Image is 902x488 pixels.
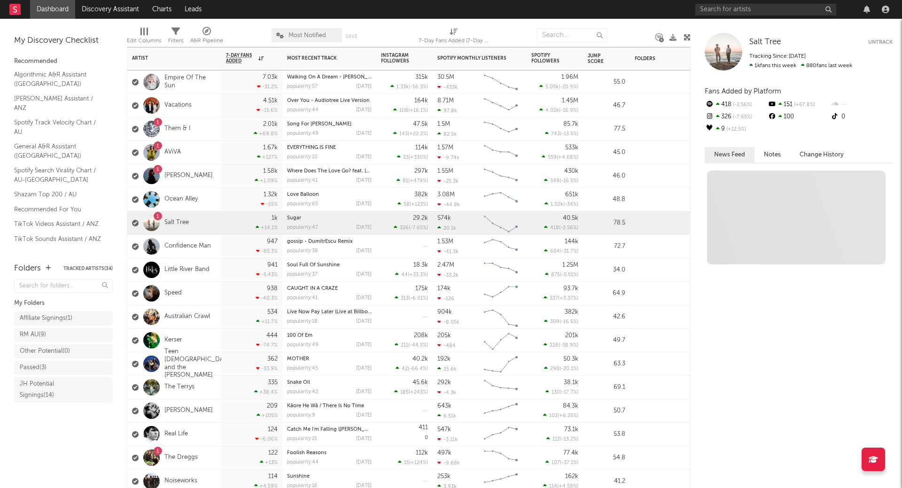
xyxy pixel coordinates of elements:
[561,74,578,80] div: 1.96M
[395,342,428,348] div: ( )
[588,241,625,252] div: 72.7
[356,178,372,183] div: [DATE]
[480,188,522,211] svg: Chart title
[356,225,372,230] div: [DATE]
[264,192,278,198] div: 1.32k
[20,313,72,324] div: Affiliate Signings ( 1 )
[437,74,454,80] div: 30.5M
[588,53,611,64] div: Jump Score
[565,145,578,151] div: 533k
[256,271,278,278] div: -5.43 %
[14,263,41,274] div: Folders
[409,272,427,278] span: +33.3 %
[563,215,578,221] div: 40.5k
[437,55,508,61] div: Spotify Monthly Listeners
[399,132,408,137] span: 143
[356,295,372,301] div: [DATE]
[414,333,428,339] div: 208k
[164,454,198,462] a: The Dreggs
[705,147,754,163] button: News Feed
[565,309,578,315] div: 382k
[14,189,103,200] a: Shazam Top 200 / AU
[263,168,278,174] div: 1.58k
[565,202,577,207] span: -34 %
[413,121,428,127] div: 47.5k
[14,35,113,46] div: My Discovery Checklist
[415,145,428,151] div: 114k
[287,84,318,89] div: popularity: 57
[588,124,625,135] div: 77.5
[287,310,390,315] a: Live Now Pay Later (Live at Billboard 1981)
[356,319,372,324] div: [DATE]
[480,117,522,141] svg: Chart title
[287,75,400,80] a: Walking On A Dream - [PERSON_NAME] Remix
[437,319,459,325] div: -8.05k
[356,131,372,136] div: [DATE]
[830,111,893,123] div: 0
[563,286,578,292] div: 93.7k
[356,342,372,348] div: [DATE]
[437,295,454,302] div: -126
[164,383,194,391] a: The Terrys
[705,123,767,135] div: 9
[437,168,453,174] div: 1.55M
[287,55,358,61] div: Most Recent Track
[20,379,86,401] div: JH Potential Signings ( 14 )
[403,155,409,160] span: 23
[437,201,460,208] div: -44.8k
[20,329,46,341] div: RM AU ( 9 )
[480,258,522,282] svg: Chart title
[563,121,578,127] div: 85.7k
[164,242,211,250] a: Confidence Man
[588,194,625,205] div: 48.8
[437,145,453,151] div: 1.57M
[565,192,578,198] div: 651k
[14,141,103,161] a: General A&R Assistant ([GEOGRAPHIC_DATA])
[480,94,522,117] svg: Chart title
[437,239,453,245] div: 1.53M
[287,403,364,409] a: Kāore He Wā / There Is No Time
[14,344,113,358] a: Other Potential(0)
[868,38,893,47] button: Untrack
[545,131,578,137] div: ( )
[287,169,372,174] div: Where Does The Love Go? feat. Caztro
[731,102,752,108] span: -2.56 %
[263,121,278,127] div: 2.01k
[749,38,781,47] a: Salt Tree
[287,192,319,197] a: Love Balloon
[267,356,278,362] div: 362
[588,311,625,323] div: 42.6
[588,170,625,182] div: 46.0
[14,165,103,185] a: Spotify Search Virality Chart / AU-[GEOGRAPHIC_DATA]
[127,23,161,51] div: Edit Columns
[749,63,796,69] span: 1k fans this week
[14,298,113,309] div: My Folders
[287,225,318,230] div: popularity: 47
[395,295,428,301] div: ( )
[393,107,428,113] div: ( )
[14,219,103,229] a: TikTok Videos Assistant / ANZ
[415,74,428,80] div: 315k
[437,131,457,137] div: 82.5k
[257,84,278,90] div: -31.2 %
[287,263,340,268] a: Soul Full Of Sunshine
[287,380,310,385] a: Snake Oil
[588,100,625,111] div: 46.7
[480,352,522,376] svg: Chart title
[437,215,451,221] div: 574k
[419,23,489,51] div: 7-Day Fans Added (7-Day Fans Added)
[287,356,309,362] a: MOTHER
[287,342,319,348] div: popularity: 49
[565,333,578,339] div: 201k
[287,263,372,268] div: Soul Full Of Sunshine
[588,147,625,158] div: 45.0
[437,272,459,278] div: -33.2k
[287,98,372,103] div: Over You - Audiotree Live Version
[537,28,607,42] input: Search...
[550,296,558,301] span: 337
[164,348,233,380] a: Teen [DEMOGRAPHIC_DATA] and the [PERSON_NAME]
[437,108,457,114] div: 97.8k
[287,122,351,127] a: Song For [PERSON_NAME]
[437,225,456,231] div: 20.1k
[414,192,428,198] div: 382k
